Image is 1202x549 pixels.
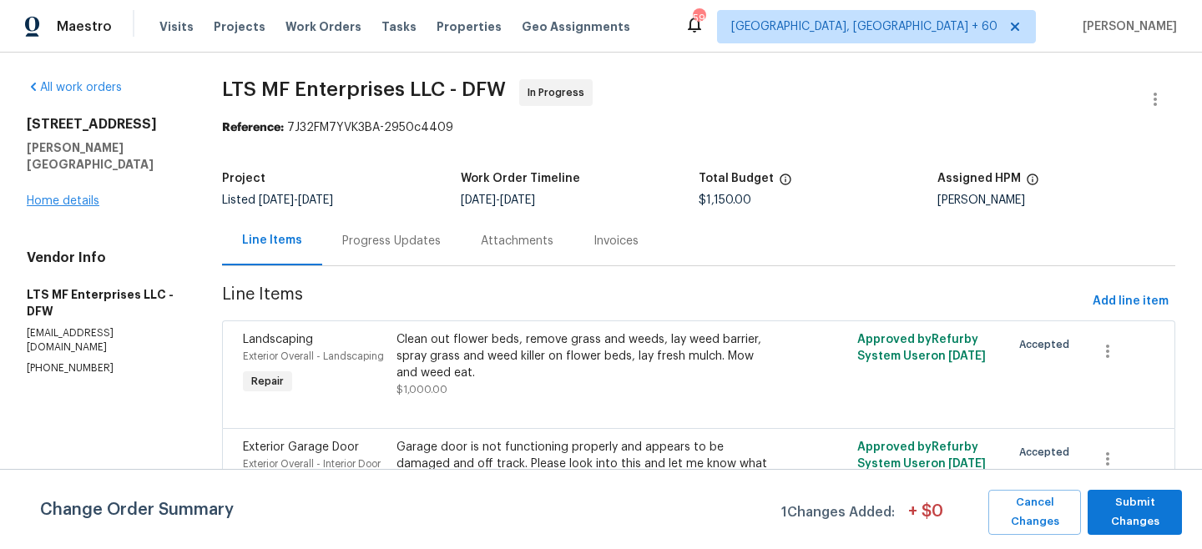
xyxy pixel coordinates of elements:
span: $1,150.00 [699,194,751,206]
h5: Project [222,173,265,184]
p: [PHONE_NUMBER] [27,361,182,375]
span: [DATE] [298,194,333,206]
span: Listed [222,194,333,206]
div: Attachments [481,233,553,249]
span: Tasks [381,21,417,33]
h5: [PERSON_NAME][GEOGRAPHIC_DATA] [27,139,182,173]
a: Home details [27,195,99,207]
span: Exterior Overall - Landscaping [243,351,384,361]
span: Visits [159,18,194,35]
span: Properties [437,18,502,35]
span: [PERSON_NAME] [1076,18,1177,35]
span: Change Order Summary [40,490,234,535]
span: Accepted [1019,444,1076,461]
h5: LTS MF Enterprises LLC - DFW [27,286,182,320]
span: Cancel Changes [997,493,1073,531]
span: Projects [214,18,265,35]
span: Submit Changes [1096,493,1174,531]
span: Geo Assignments [522,18,630,35]
span: [DATE] [948,350,986,362]
span: Exterior Overall - Interior Door [243,459,381,469]
h2: [STREET_ADDRESS] [27,116,182,133]
span: [DATE] [500,194,535,206]
span: Approved by Refurby System User on [857,441,986,470]
b: Reference: [222,122,284,133]
span: $1,000.00 [396,385,447,395]
div: 7J32FM7YVK3BA-2950c4409 [222,119,1175,136]
a: All work orders [27,82,122,93]
div: [PERSON_NAME] [937,194,1175,206]
h5: Work Order Timeline [461,173,580,184]
button: Cancel Changes [988,490,1081,535]
span: [DATE] [948,458,986,470]
span: Line Items [222,286,1086,317]
span: Landscaping [243,334,313,345]
span: Maestro [57,18,112,35]
span: Work Orders [285,18,361,35]
div: Clean out flower beds, remove grass and weeds, lay weed barrier, spray grass and weed killer on f... [396,331,770,381]
span: [DATE] [259,194,294,206]
span: Add line item [1093,291,1169,312]
span: Repair [245,373,290,390]
h4: Vendor Info [27,249,182,266]
span: The hpm assigned to this work order. [1026,173,1039,194]
h5: Total Budget [699,173,774,184]
div: Line Items [242,232,302,249]
span: - [259,194,333,206]
span: 1 Changes Added: [781,496,895,535]
h5: Assigned HPM [937,173,1021,184]
div: Progress Updates [342,233,441,249]
span: In Progress [528,84,591,101]
span: LTS MF Enterprises LLC - DFW [222,79,506,99]
div: 596 [693,10,705,27]
p: [EMAIL_ADDRESS][DOMAIN_NAME] [27,326,182,355]
div: Garage door is not functioning properly and appears to be damaged and off track. Please look into... [396,439,770,489]
span: [GEOGRAPHIC_DATA], [GEOGRAPHIC_DATA] + 60 [731,18,997,35]
div: Invoices [593,233,639,249]
span: Exterior Garage Door [243,441,359,453]
span: [DATE] [461,194,496,206]
span: The total cost of line items that have been proposed by Opendoor. This sum includes line items th... [779,173,792,194]
span: - [461,194,535,206]
span: Approved by Refurby System User on [857,334,986,362]
button: Add line item [1086,286,1175,317]
button: Submit Changes [1088,490,1182,535]
span: + $ 0 [908,503,943,535]
span: Accepted [1019,336,1076,353]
